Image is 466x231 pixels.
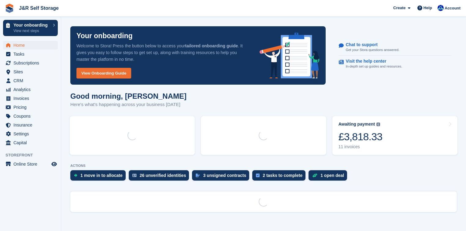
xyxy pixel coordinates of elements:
[17,3,61,13] a: J&R Self Storage
[13,68,50,76] span: Sites
[70,101,187,108] p: Here's what's happening across your business [DATE]
[3,68,58,76] a: menu
[76,68,131,79] a: View Onboarding Guide
[320,173,344,178] div: 1 open deal
[346,59,398,64] p: Visit the help center
[346,47,399,53] p: Get your Stora questions answered.
[6,152,61,158] span: Storefront
[445,5,460,11] span: Account
[13,138,50,147] span: Capital
[13,160,50,168] span: Online Store
[185,43,238,48] strong: tailored onboarding guide
[50,160,58,168] a: Preview store
[80,173,123,178] div: 1 move in to allocate
[13,23,50,27] p: Your onboarding
[423,5,432,11] span: Help
[346,42,394,47] p: Chat to support
[3,85,58,94] a: menu
[13,85,50,94] span: Analytics
[129,170,192,184] a: 26 unverified identities
[76,32,133,39] p: Your onboarding
[192,170,252,184] a: 3 unsigned contracts
[13,76,50,85] span: CRM
[338,130,383,143] div: £3,818.33
[140,173,186,178] div: 26 unverified identities
[338,122,375,127] div: Awaiting payment
[3,20,58,36] a: Your onboarding View next steps
[3,50,58,58] a: menu
[339,56,451,72] a: Visit the help center In-depth set up guides and resources.
[13,50,50,58] span: Tasks
[70,170,129,184] a: 1 move in to allocate
[74,174,77,177] img: move_ins_to_allocate_icon-fdf77a2bb77ea45bf5b3d319d69a93e2d87916cf1d5bf7949dd705db3b84f3ca.svg
[13,41,50,50] span: Home
[260,33,320,79] img: onboarding-info-6c161a55d2c0e0a8cae90662b2fe09162a5109e8cc188191df67fb4f79e88e88.svg
[13,112,50,120] span: Coupons
[339,39,451,56] a: Chat to support Get your Stora questions answered.
[3,121,58,129] a: menu
[3,76,58,85] a: menu
[70,164,457,168] p: ACTIONS
[393,5,405,11] span: Create
[13,121,50,129] span: Insurance
[338,144,383,149] div: 11 invoices
[252,170,309,184] a: 2 tasks to complete
[76,42,250,63] p: Welcome to Stora! Press the button below to access your . It gives you easy to follow steps to ge...
[196,174,200,177] img: contract_signature_icon-13c848040528278c33f63329250d36e43548de30e8caae1d1a13099fd9432cc5.svg
[3,94,58,103] a: menu
[332,116,457,155] a: Awaiting payment £3,818.33 11 invoices
[13,130,50,138] span: Settings
[13,94,50,103] span: Invoices
[312,173,317,178] img: deal-1b604bf984904fb50ccaf53a9ad4b4a5d6e5aea283cecdc64d6e3604feb123c2.svg
[309,170,350,184] a: 1 open deal
[438,5,444,11] img: Steve Revell
[3,103,58,112] a: menu
[3,112,58,120] a: menu
[263,173,302,178] div: 2 tasks to complete
[346,64,402,69] p: In-depth set up guides and resources.
[3,130,58,138] a: menu
[13,103,50,112] span: Pricing
[3,59,58,67] a: menu
[3,41,58,50] a: menu
[376,123,380,126] img: icon-info-grey-7440780725fd019a000dd9b08b2336e03edf1995a4989e88bcd33f0948082b44.svg
[3,160,58,168] a: menu
[203,173,246,178] div: 3 unsigned contracts
[3,138,58,147] a: menu
[256,174,260,177] img: task-75834270c22a3079a89374b754ae025e5fb1db73e45f91037f5363f120a921f8.svg
[132,174,137,177] img: verify_identity-adf6edd0f0f0b5bbfe63781bf79b02c33cf7c696d77639b501bdc392416b5a36.svg
[5,4,14,13] img: stora-icon-8386f47178a22dfd0bd8f6a31ec36ba5ce8667c1dd55bd0f319d3a0aa187defe.svg
[70,92,187,100] h1: Good morning, [PERSON_NAME]
[13,28,50,34] p: View next steps
[13,59,50,67] span: Subscriptions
